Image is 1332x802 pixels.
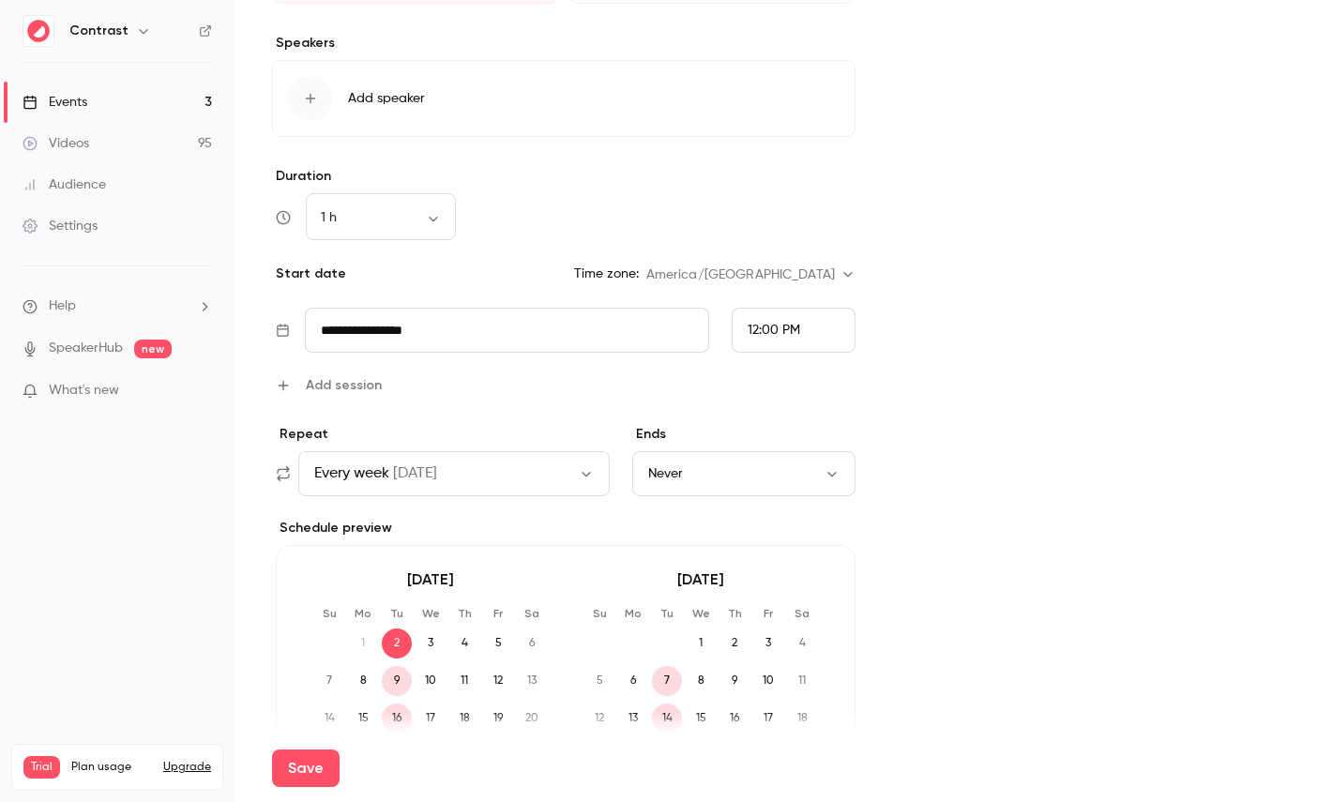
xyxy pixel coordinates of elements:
span: 4 [449,628,479,658]
div: Events [23,93,87,112]
span: Add session [306,375,382,395]
span: 1 [686,628,716,658]
p: Sa [517,606,547,621]
span: 7 [314,666,344,696]
label: Schedule preview [276,519,855,537]
p: Time zone: [574,265,639,283]
span: 5 [584,666,614,696]
span: 17 [753,704,783,734]
span: 9 [719,666,749,696]
span: 8 [686,666,716,696]
span: 5 [483,628,513,658]
p: Mo [618,606,648,621]
span: Add speaker [348,89,425,108]
span: Every week [314,462,389,485]
p: We [416,606,446,621]
p: Su [584,606,614,621]
input: Tue, Feb 17, 2026 [305,308,709,353]
div: 1 h [306,208,456,227]
p: Start date [272,265,346,283]
span: 14 [652,704,682,734]
span: 17 [416,704,446,734]
span: Trial [23,756,60,779]
p: Ends [632,425,855,444]
span: 11 [787,666,817,696]
p: Th [449,606,479,621]
div: Audience [23,175,106,194]
span: 3 [753,628,783,658]
label: Duration [272,167,855,186]
p: We [686,606,716,621]
p: Tu [382,606,412,621]
span: Help [49,296,76,316]
span: 12 [584,704,614,734]
span: [DATE] [393,462,437,485]
p: Su [314,606,344,621]
p: [DATE] [584,568,817,591]
button: Upgrade [163,760,211,775]
span: 11 [449,666,479,696]
h6: Contrast [69,22,129,40]
span: 18 [449,704,479,734]
span: 12:00 PM [748,324,800,337]
span: 10 [416,666,446,696]
span: new [134,340,172,358]
p: Mo [348,606,378,621]
p: Sa [787,606,817,621]
span: 6 [618,666,648,696]
p: Th [719,606,749,621]
span: 16 [719,704,749,734]
span: 14 [314,704,344,734]
button: Add session [276,375,382,395]
span: 8 [348,666,378,696]
span: 2 [719,628,749,658]
span: 10 [753,666,783,696]
a: SpeakerHub [49,339,123,358]
span: Plan usage [71,760,152,775]
span: What's new [49,381,119,401]
p: [DATE] [314,568,547,591]
span: 4 [787,628,817,658]
span: 1 [348,628,378,658]
p: Speakers [272,34,855,53]
button: Add speaker [272,60,855,137]
p: Fr [483,606,513,621]
button: Never [632,451,855,496]
span: 3 [416,628,446,658]
button: Every week[DATE] [298,451,610,496]
span: 2 [382,628,412,658]
button: Save [272,749,340,787]
div: Videos [23,134,89,153]
span: 15 [348,704,378,734]
span: 16 [382,704,412,734]
div: From [732,308,855,353]
div: Settings [23,217,98,235]
span: 19 [483,704,513,734]
span: 18 [787,704,817,734]
span: 13 [618,704,648,734]
span: 20 [517,704,547,734]
li: help-dropdown-opener [23,296,212,316]
p: Fr [753,606,783,621]
span: 15 [686,704,716,734]
span: 9 [382,666,412,696]
p: Tu [652,606,682,621]
span: 13 [517,666,547,696]
span: 7 [652,666,682,696]
span: 6 [517,628,547,658]
div: America/[GEOGRAPHIC_DATA] [646,265,855,284]
p: Repeat [276,425,610,444]
span: 12 [483,666,513,696]
img: Contrast [23,16,53,46]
